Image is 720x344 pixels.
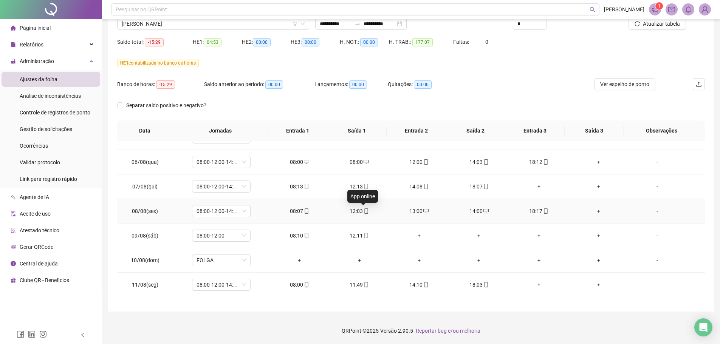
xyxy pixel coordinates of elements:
[423,159,429,165] span: mobile
[303,282,309,287] span: mobile
[600,80,649,88] span: Ver espelho de ponto
[132,208,158,214] span: 08/08(sex)
[120,60,129,66] span: HE 1
[453,39,470,45] span: Faltas:
[699,4,711,15] img: 77055
[624,120,699,141] th: Observações
[122,18,305,29] span: CELIA PEQUENO CERQUEIRA
[635,21,640,26] span: reload
[360,38,378,46] span: 00:00
[668,6,675,13] span: mail
[575,281,622,289] div: +
[327,120,387,141] th: Saída 1
[11,59,16,64] span: lock
[80,332,85,338] span: left
[132,184,158,190] span: 07/08(qui)
[565,120,624,141] th: Saída 3
[39,330,47,338] span: instagram
[20,93,81,99] span: Análise de inconsistências
[694,318,712,336] div: Open Intercom Messenger
[446,120,505,141] th: Saída 2
[20,126,72,132] span: Gestão de solicitações
[204,38,221,46] span: 04:53
[575,182,622,191] div: +
[276,182,323,191] div: 08:13
[132,159,159,165] span: 06/08(qua)
[355,21,361,27] span: swap-right
[11,261,16,266] span: info-circle
[347,190,378,203] div: App online
[20,277,69,283] span: Clube QR - Beneficios
[303,208,309,214] span: mobile
[542,159,548,165] span: mobile
[594,78,655,90] button: Ver espelho de ponto
[145,38,164,46] span: -15:29
[242,38,291,46] div: HE 2:
[132,282,158,288] span: 11/08(seg)
[117,80,204,89] div: Banco de horas:
[11,25,16,31] span: home
[423,208,429,214] span: desktop
[635,182,680,191] div: -
[11,211,16,216] span: audit
[635,256,680,264] div: -
[575,158,622,166] div: +
[314,80,388,89] div: Lançamentos:
[655,2,663,10] sup: 1
[302,38,319,46] span: 00:00
[197,255,246,266] span: FOLGA
[629,18,686,30] button: Atualizar tabela
[335,256,383,264] div: +
[414,80,432,89] span: 00:00
[423,282,429,287] span: mobile
[590,7,595,12] span: search
[156,80,175,89] span: -15:29
[276,207,323,215] div: 08:07
[395,256,443,264] div: +
[363,282,369,287] span: mobile
[253,38,271,46] span: 00:00
[635,231,680,240] div: -
[303,159,309,165] span: desktop
[276,158,323,166] div: 08:00
[635,281,680,289] div: -
[293,22,297,26] span: filter
[630,126,693,135] span: Observações
[265,80,283,89] span: 00:00
[132,233,158,239] span: 09/08(sáb)
[483,282,489,287] span: mobile
[197,230,246,241] span: 08:00-12:00
[335,182,383,191] div: 12:13
[349,80,367,89] span: 00:00
[515,231,563,240] div: +
[455,207,503,215] div: 14:00
[455,231,503,240] div: +
[575,207,622,215] div: +
[395,231,443,240] div: +
[303,233,309,238] span: mobile
[412,38,433,46] span: 177:07
[363,208,369,214] span: mobile
[197,156,246,168] span: 08:00-12:00-14:00-18:00
[276,256,323,264] div: +
[20,261,58,267] span: Central de ajuda
[335,281,383,289] div: 11:49
[117,120,172,141] th: Data
[340,38,389,46] div: H. NOT.:
[575,231,622,240] div: +
[696,81,702,87] span: upload
[387,120,446,141] th: Entrada 2
[102,318,720,344] footer: QRPoint © 2025 - 2.90.5 -
[20,159,60,165] span: Validar protocolo
[658,3,661,9] span: 1
[11,244,16,250] span: qrcode
[389,38,453,46] div: H. TRAB.:
[515,182,563,191] div: +
[355,21,361,27] span: to
[268,120,327,141] th: Entrada 1
[20,143,48,149] span: Ocorrências
[485,39,488,45] span: 0
[20,76,57,82] span: Ajustes da folha
[604,5,644,14] span: [PERSON_NAME]
[395,207,443,215] div: 13:00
